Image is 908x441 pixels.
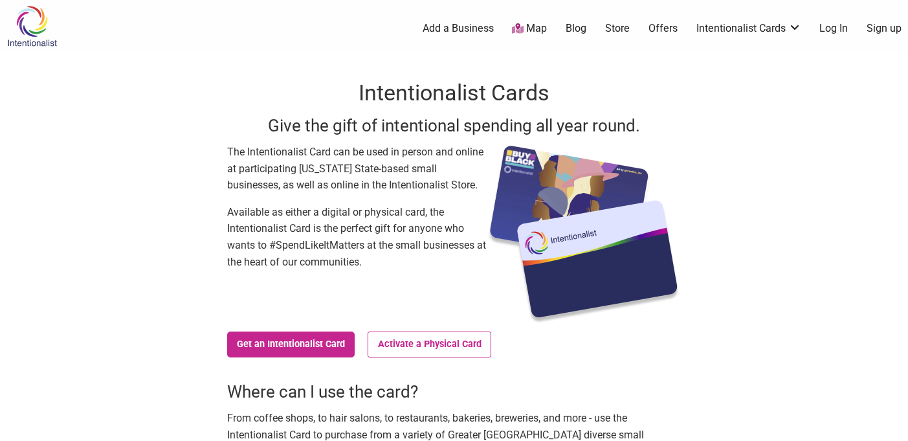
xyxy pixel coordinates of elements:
a: Sign up [867,21,902,36]
img: Intentionalist [1,5,63,47]
h3: Give the gift of intentional spending all year round. [227,114,681,137]
a: Store [605,21,630,36]
a: Offers [648,21,678,36]
a: Get an Intentionalist Card [227,332,355,357]
h1: Intentionalist Cards [227,78,681,109]
p: The Intentionalist Card can be used in person and online at participating [US_STATE] State-based ... [227,144,486,194]
a: Intentionalist Cards [696,21,801,36]
a: Add a Business [423,21,494,36]
a: Blog [566,21,586,36]
h3: Where can I use the card? [227,380,681,403]
p: Available as either a digital or physical card, the Intentionalist Card is the perfect gift for a... [227,204,486,270]
a: Map [512,21,547,36]
a: Activate a Physical Card [368,332,491,357]
img: Intentionalist Card [486,144,681,325]
a: Log In [819,21,848,36]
